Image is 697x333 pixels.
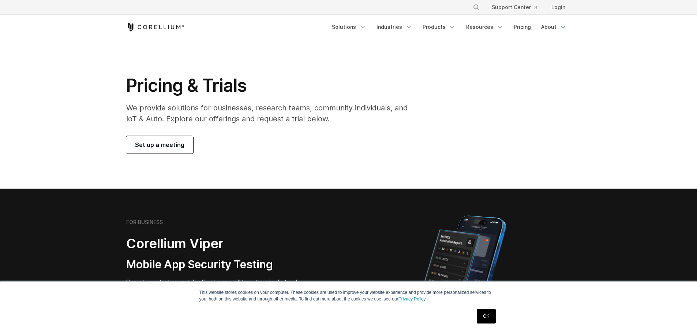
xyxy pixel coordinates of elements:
[199,289,498,302] p: This website stores cookies on your computer. These cookies are used to improve your website expe...
[126,136,193,154] a: Set up a meeting
[126,75,418,97] h1: Pricing & Trials
[327,20,571,34] div: Navigation Menu
[135,140,184,149] span: Set up a meeting
[546,1,571,14] a: Login
[372,20,417,34] a: Industries
[126,219,163,226] h6: FOR BUSINESS
[126,235,314,252] h2: Corellium Viper
[126,258,314,272] h3: Mobile App Security Testing
[126,102,418,124] p: We provide solutions for businesses, research teams, community individuals, and IoT & Auto. Explo...
[418,20,460,34] a: Products
[126,277,314,304] p: Security pentesting and AppSec teams will love the simplicity of automated report generation comb...
[537,20,571,34] a: About
[398,296,427,302] a: Privacy Policy.
[486,1,543,14] a: Support Center
[327,20,371,34] a: Solutions
[464,1,571,14] div: Navigation Menu
[477,309,495,323] a: OK
[470,1,483,14] button: Search
[462,20,508,34] a: Resources
[509,20,535,34] a: Pricing
[126,23,184,31] a: Corellium Home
